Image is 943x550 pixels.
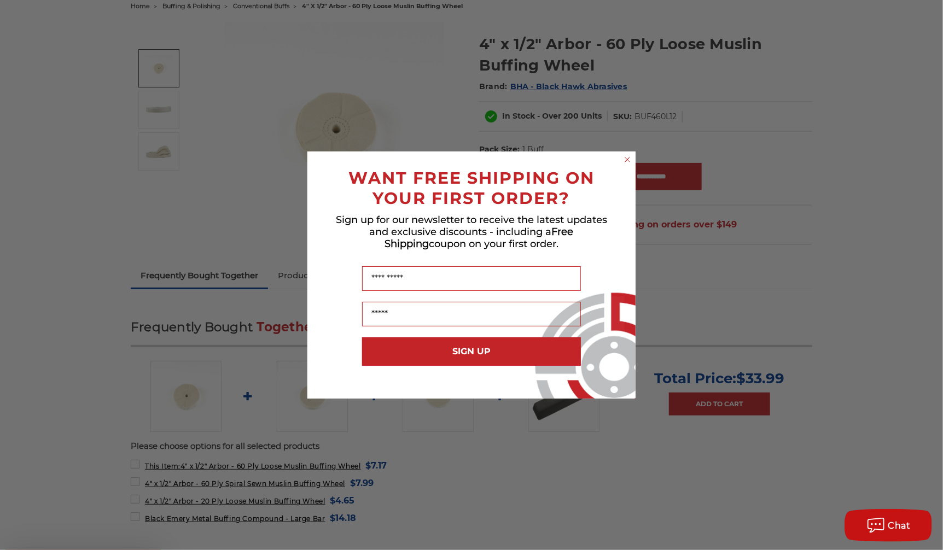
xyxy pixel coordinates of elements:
button: Close dialog [622,154,633,165]
button: Chat [845,509,932,542]
span: Free Shipping [385,226,574,250]
span: Sign up for our newsletter to receive the latest updates and exclusive discounts - including a co... [336,214,607,250]
span: Chat [888,520,911,531]
span: WANT FREE SHIPPING ON YOUR FIRST ORDER? [348,168,595,208]
button: SIGN UP [362,337,581,366]
input: Email [362,302,581,326]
